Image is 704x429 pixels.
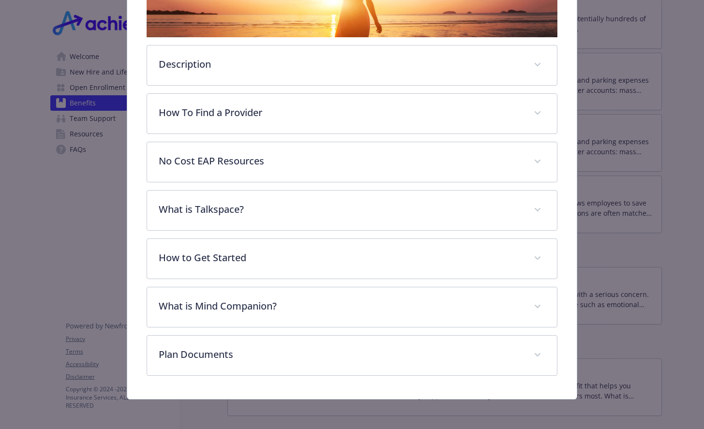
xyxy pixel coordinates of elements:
div: Plan Documents [147,336,557,375]
p: How to Get Started [159,251,522,265]
p: How To Find a Provider [159,105,522,120]
p: What is Mind Companion? [159,299,522,313]
p: No Cost EAP Resources [159,154,522,168]
div: How to Get Started [147,239,557,279]
p: Description [159,57,522,72]
div: Description [147,45,557,85]
p: Plan Documents [159,347,522,362]
div: How To Find a Provider [147,94,557,133]
p: What is Talkspace? [159,202,522,217]
div: No Cost EAP Resources [147,142,557,182]
div: What is Talkspace? [147,191,557,230]
div: What is Mind Companion? [147,287,557,327]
